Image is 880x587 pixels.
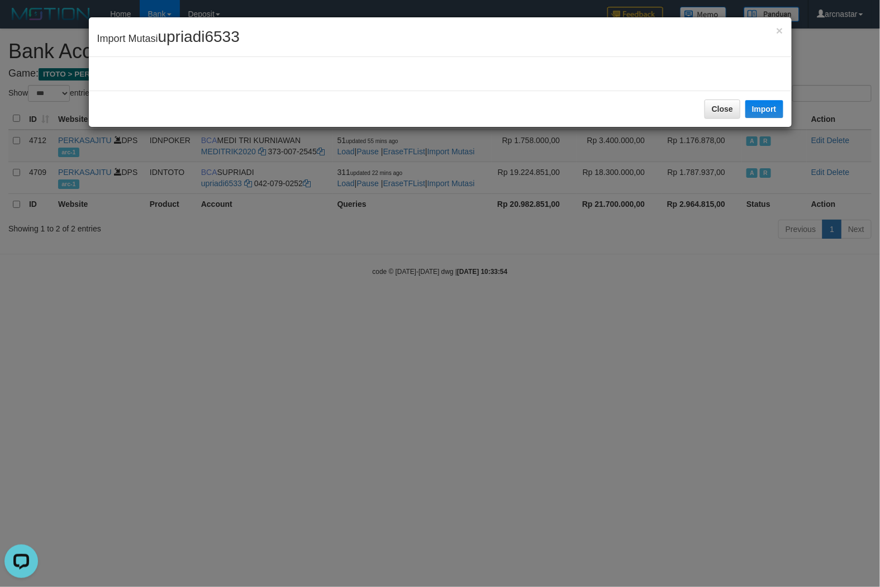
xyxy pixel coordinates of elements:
[776,24,783,37] span: ×
[158,28,240,45] span: upriadi6533
[4,4,38,38] button: Open LiveChat chat widget
[776,25,783,36] button: Close
[705,100,740,119] button: Close
[745,100,783,118] button: Import
[97,33,240,44] span: Import Mutasi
